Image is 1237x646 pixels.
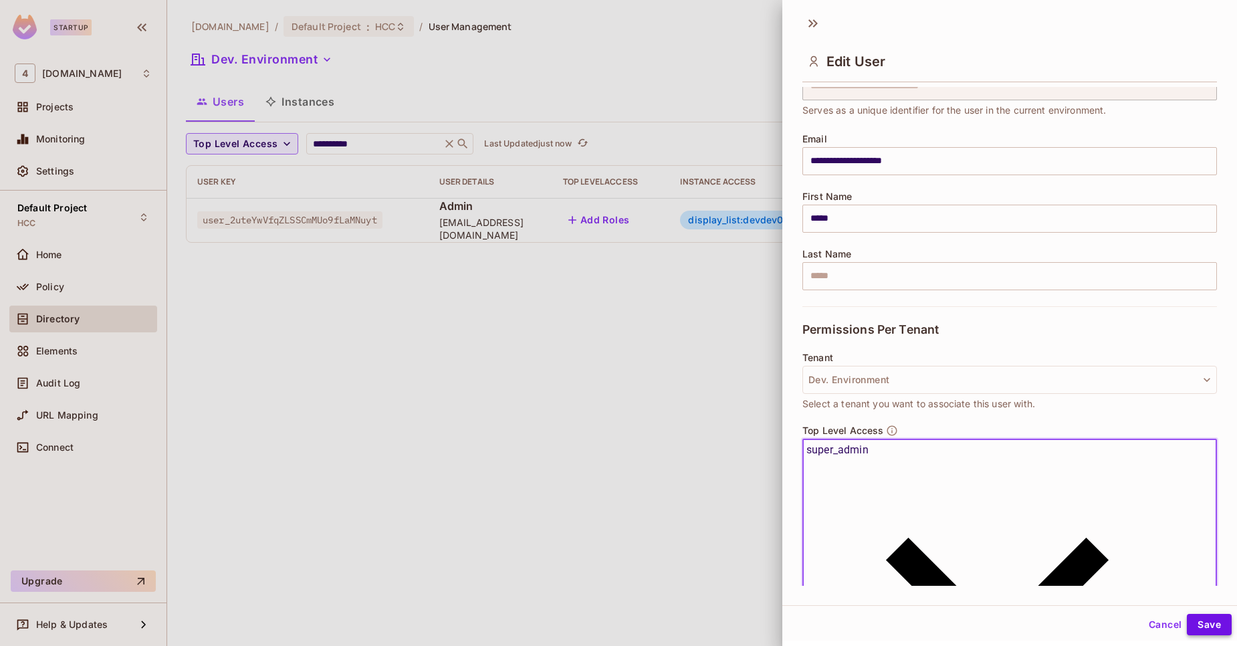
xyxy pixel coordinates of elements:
[802,366,1217,394] button: Dev. Environment
[806,443,869,456] span: super_admin
[802,323,939,336] span: Permissions Per Tenant
[1187,614,1232,635] button: Save
[802,134,827,144] span: Email
[802,103,1107,118] span: Serves as a unique identifier for the user in the current environment.
[802,352,833,363] span: Tenant
[826,53,885,70] span: Edit User
[802,191,853,202] span: First Name
[802,249,851,259] span: Last Name
[1143,614,1187,635] button: Cancel
[802,397,1035,411] span: Select a tenant you want to associate this user with.
[802,425,883,436] span: Top Level Access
